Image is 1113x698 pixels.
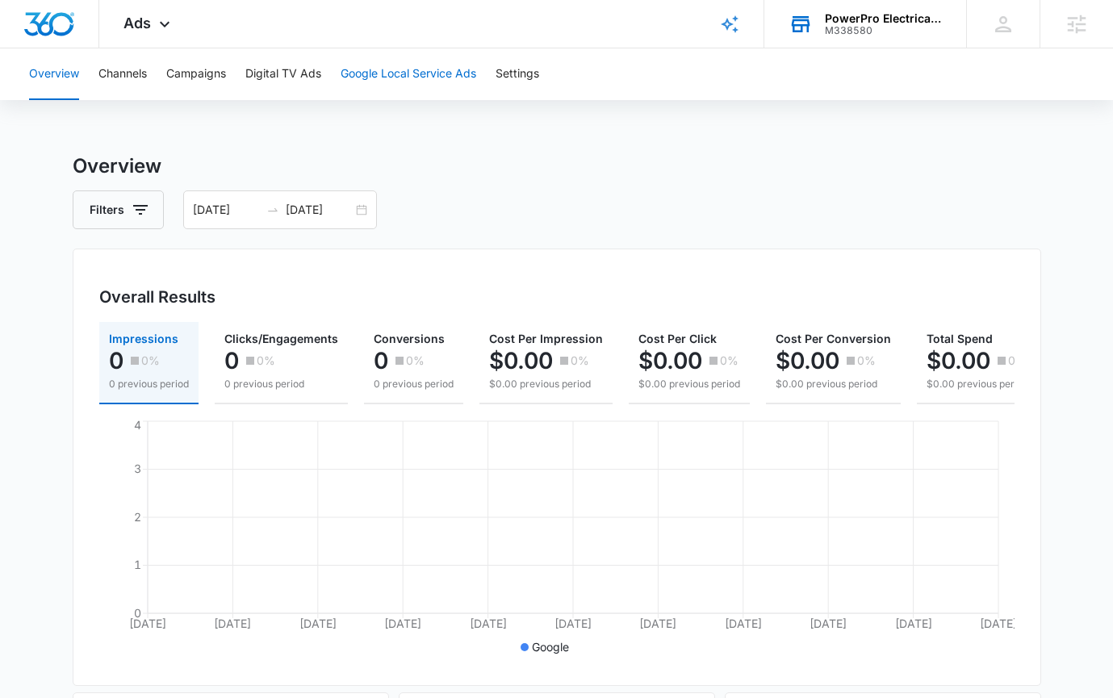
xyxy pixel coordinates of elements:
img: website_grey.svg [26,42,39,55]
p: 0% [571,355,589,366]
p: 0 previous period [374,377,454,391]
button: Settings [496,48,539,100]
div: v 4.0.25 [45,26,79,39]
button: Google Local Service Ads [341,48,476,100]
span: to [266,203,279,216]
p: 0% [1008,355,1027,366]
p: $0.00 [927,348,990,374]
span: Cost Per Click [638,332,717,345]
tspan: [DATE] [980,616,1017,630]
p: 0% [257,355,275,366]
p: $0.00 previous period [638,377,740,391]
tspan: 2 [134,510,141,524]
p: 0 previous period [109,377,189,391]
span: Conversions [374,332,445,345]
button: Filters [73,190,164,229]
h3: Overall Results [99,285,215,309]
img: tab_keywords_by_traffic_grey.svg [161,94,174,107]
tspan: [DATE] [810,616,847,630]
div: Keywords by Traffic [178,95,272,106]
p: 0 [224,348,239,374]
div: Domain Overview [61,95,144,106]
p: 0 [374,348,388,374]
button: Overview [29,48,79,100]
div: Domain: [DOMAIN_NAME] [42,42,178,55]
input: Start date [193,201,260,219]
p: $0.00 previous period [927,377,1028,391]
button: Digital TV Ads [245,48,321,100]
span: Ads [123,15,151,31]
span: Total Spend [927,332,993,345]
tspan: 3 [134,462,141,475]
tspan: [DATE] [299,616,336,630]
p: Google [532,638,569,655]
img: tab_domain_overview_orange.svg [44,94,56,107]
p: $0.00 [638,348,702,374]
tspan: [DATE] [384,616,421,630]
input: End date [286,201,353,219]
p: 0% [857,355,876,366]
p: $0.00 previous period [776,377,891,391]
span: Cost Per Impression [489,332,603,345]
button: Campaigns [166,48,226,100]
tspan: [DATE] [639,616,676,630]
div: account name [825,12,943,25]
p: 0% [141,355,160,366]
img: logo_orange.svg [26,26,39,39]
p: 0 previous period [224,377,338,391]
p: 0% [406,355,425,366]
tspan: [DATE] [214,616,251,630]
button: Channels [98,48,147,100]
tspan: [DATE] [469,616,506,630]
div: account id [825,25,943,36]
p: $0.00 [489,348,553,374]
p: $0.00 [776,348,839,374]
tspan: [DATE] [724,616,761,630]
h3: Overview [73,152,1041,181]
span: Clicks/Engagements [224,332,338,345]
span: swap-right [266,203,279,216]
span: Impressions [109,332,178,345]
p: 0 [109,348,123,374]
p: 0% [720,355,739,366]
tspan: [DATE] [129,616,166,630]
tspan: 0 [134,606,141,620]
tspan: [DATE] [554,616,592,630]
tspan: 1 [134,558,141,571]
tspan: 4 [134,418,141,432]
span: Cost Per Conversion [776,332,891,345]
tspan: [DATE] [894,616,931,630]
p: $0.00 previous period [489,377,603,391]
